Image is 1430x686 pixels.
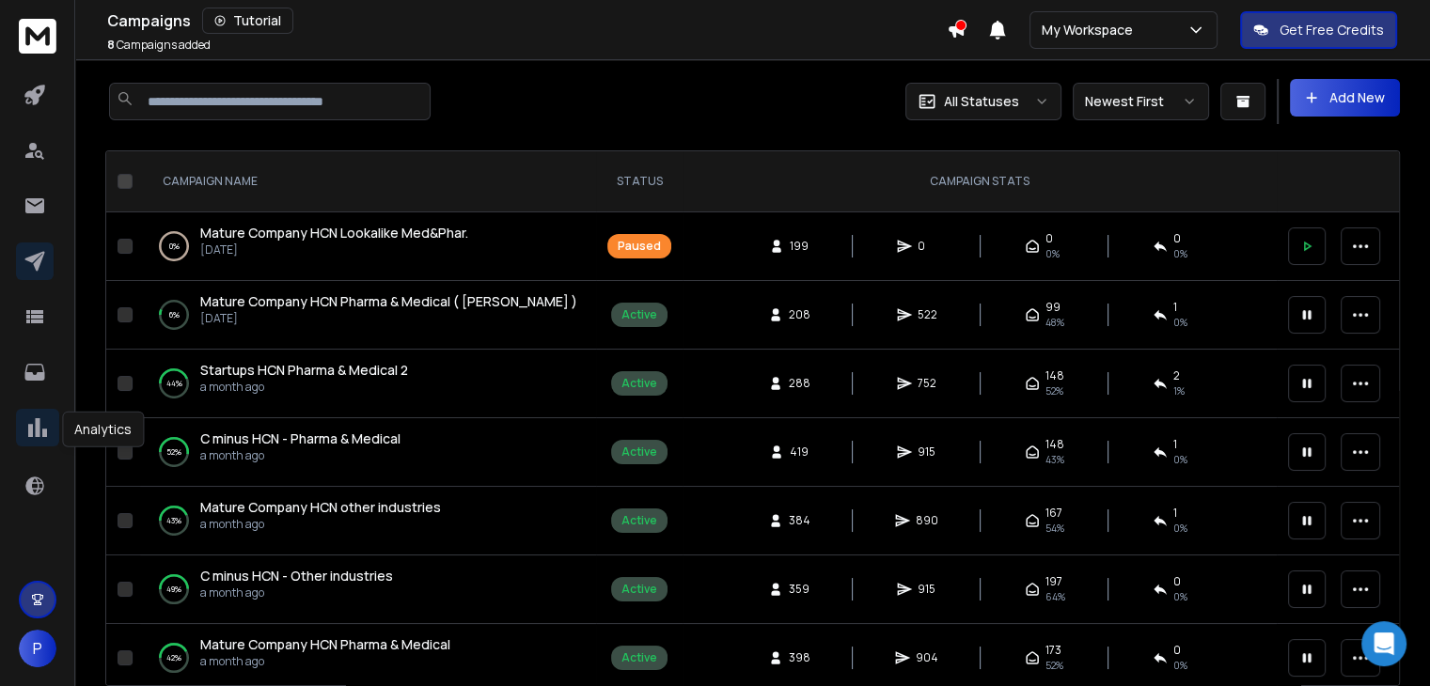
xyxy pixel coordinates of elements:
[1173,437,1177,452] span: 1
[166,648,181,667] p: 42 %
[200,429,401,448] a: C minus HCN - Pharma & Medical
[918,376,936,391] span: 752
[200,498,441,516] span: Mature Company HCN other industries
[789,582,809,597] span: 359
[916,650,938,665] span: 904
[1045,506,1062,521] span: 167
[1173,643,1181,658] span: 0
[916,513,938,528] span: 890
[1173,506,1177,521] span: 1
[140,418,596,487] td: 52%C minus HCN - Pharma & Medicala month ago
[1173,315,1187,330] span: 0 %
[200,448,401,463] p: a month ago
[618,239,661,254] div: Paused
[621,307,657,322] div: Active
[1045,315,1064,330] span: 48 %
[1045,246,1060,261] span: 0%
[918,444,936,460] span: 915
[1290,79,1400,117] button: Add New
[200,498,441,517] a: Mature Company HCN other industries
[1045,383,1063,398] span: 52 %
[200,567,393,585] a: C minus HCN - Other industries
[1173,368,1180,383] span: 2
[1073,83,1209,120] button: Newest First
[1240,11,1397,49] button: Get Free Credits
[1173,231,1181,246] span: 0
[596,151,683,212] th: STATUS
[200,654,450,669] p: a month ago
[200,635,450,654] a: Mature Company HCN Pharma & Medical
[169,237,180,256] p: 0 %
[19,630,56,667] button: P
[1173,383,1185,398] span: 1 %
[621,582,657,597] div: Active
[140,487,596,555] td: 43%Mature Company HCN other industriesa month ago
[200,292,577,311] a: Mature Company HCN Pharma & Medical ( [PERSON_NAME] )
[1042,21,1140,39] p: My Workspace
[107,38,211,53] p: Campaigns added
[621,650,657,665] div: Active
[1045,300,1061,315] span: 99
[200,224,468,242] span: Mature Company HCN Lookalike Med&Phar.
[202,8,293,34] button: Tutorial
[1173,246,1187,261] span: 0%
[107,8,947,34] div: Campaigns
[789,650,810,665] span: 398
[169,305,180,324] p: 6 %
[621,444,657,460] div: Active
[918,582,936,597] span: 915
[166,374,182,393] p: 44 %
[107,37,115,53] span: 8
[1045,574,1062,589] span: 197
[789,513,810,528] span: 384
[1045,231,1053,246] span: 0
[200,311,577,326] p: [DATE]
[140,555,596,624] td: 49%C minus HCN - Other industriesa month ago
[1173,658,1187,673] span: 0 %
[918,239,936,254] span: 0
[140,281,596,350] td: 6%Mature Company HCN Pharma & Medical ( [PERSON_NAME] )[DATE]
[1173,521,1187,536] span: 0 %
[200,517,441,532] p: a month ago
[918,307,937,322] span: 522
[166,443,181,461] p: 52 %
[200,585,393,600] p: a month ago
[140,212,596,281] td: 0%Mature Company HCN Lookalike Med&Phar.[DATE]
[200,567,393,585] span: C minus HCN - Other industries
[789,307,810,322] span: 208
[200,380,408,395] p: a month ago
[1045,658,1063,673] span: 52 %
[200,224,468,242] a: Mature Company HCN Lookalike Med&Phar.
[1173,589,1187,604] span: 0 %
[789,376,810,391] span: 288
[1045,643,1061,658] span: 173
[683,151,1277,212] th: CAMPAIGN STATS
[944,92,1019,111] p: All Statuses
[1045,368,1064,383] span: 148
[166,511,181,530] p: 43 %
[1280,21,1384,39] p: Get Free Credits
[200,429,401,447] span: C minus HCN - Pharma & Medical
[621,376,657,391] div: Active
[200,242,468,257] p: [DATE]
[790,444,809,460] span: 419
[1173,452,1187,467] span: 0 %
[166,580,181,599] p: 49 %
[1045,452,1064,467] span: 43 %
[140,151,596,212] th: CAMPAIGN NAME
[1045,589,1065,604] span: 64 %
[1045,437,1064,452] span: 148
[790,239,809,254] span: 199
[1361,621,1406,666] div: Open Intercom Messenger
[200,361,408,380] a: Startups HCN Pharma & Medical 2
[200,361,408,379] span: Startups HCN Pharma & Medical 2
[200,635,450,653] span: Mature Company HCN Pharma & Medical
[621,513,657,528] div: Active
[62,412,144,447] div: Analytics
[200,292,577,310] span: Mature Company HCN Pharma & Medical ( [PERSON_NAME] )
[1173,574,1181,589] span: 0
[1173,300,1177,315] span: 1
[140,350,596,418] td: 44%Startups HCN Pharma & Medical 2a month ago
